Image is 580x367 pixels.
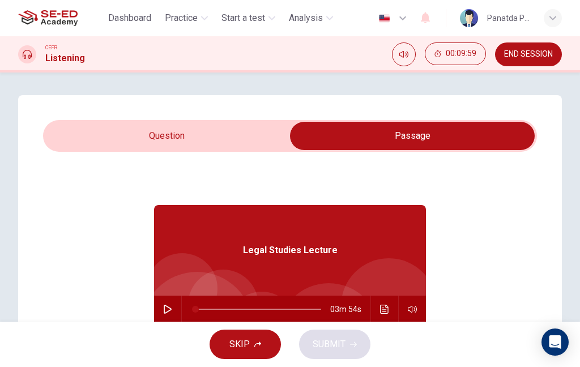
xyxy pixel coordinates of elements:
[243,244,338,257] span: Legal Studies Lecture
[487,11,530,25] div: Panatda Pattala
[541,328,569,356] div: Open Intercom Messenger
[376,296,394,323] button: Click to see the audio transcription
[45,52,85,65] h1: Listening
[18,7,78,29] img: SE-ED Academy logo
[330,296,370,323] span: 03m 54s
[165,11,198,25] span: Practice
[160,8,212,28] button: Practice
[460,9,478,27] img: Profile picture
[104,8,156,28] button: Dashboard
[425,42,486,65] button: 00:09:59
[504,50,553,59] span: END SESSION
[217,8,280,28] button: Start a test
[446,49,476,58] span: 00:09:59
[229,336,250,352] span: SKIP
[45,44,57,52] span: CEFR
[210,330,281,359] button: SKIP
[284,8,338,28] button: Analysis
[18,7,104,29] a: SE-ED Academy logo
[425,42,486,66] div: Hide
[108,11,151,25] span: Dashboard
[289,11,323,25] span: Analysis
[377,14,391,23] img: en
[392,42,416,66] div: Mute
[495,42,562,66] button: END SESSION
[221,11,265,25] span: Start a test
